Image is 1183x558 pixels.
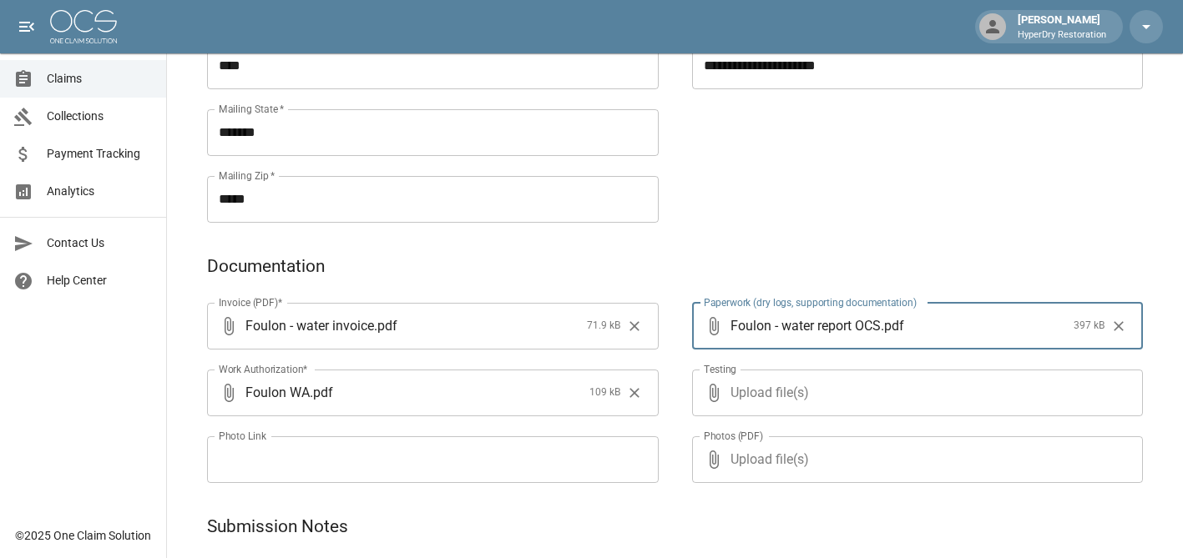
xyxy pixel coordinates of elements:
[704,429,763,443] label: Photos (PDF)
[622,314,647,339] button: Clear
[50,10,117,43] img: ocs-logo-white-transparent.png
[47,272,153,289] span: Help Center
[374,316,397,335] span: . pdf
[245,316,374,335] span: Foulon - water invoice
[1011,12,1113,42] div: [PERSON_NAME]
[704,295,917,309] label: Paperwork (dry logs, supporting documentation)
[10,10,43,43] button: open drawer
[622,380,647,405] button: Clear
[731,436,1099,483] span: Upload file(s)
[589,385,620,401] span: 109 kB
[1106,314,1131,339] button: Clear
[1018,28,1106,43] p: HyperDry Restoration
[47,108,153,125] span: Collections
[587,318,620,334] span: 71.9 kB
[47,234,153,252] span: Contact Us
[1074,318,1105,334] span: 397 kB
[219,295,283,309] label: Invoice (PDF)*
[704,362,736,376] label: Testing
[731,316,881,335] span: Foulon - water report OCS
[219,168,276,183] label: Mailing Zip
[47,145,153,163] span: Payment Tracking
[47,70,153,88] span: Claims
[15,527,151,544] div: © 2025 One Claim Solution
[731,369,1099,416] span: Upload file(s)
[310,383,333,402] span: . pdf
[47,183,153,200] span: Analytics
[219,362,308,376] label: Work Authorization*
[219,429,266,443] label: Photo Link
[881,316,904,335] span: . pdf
[219,102,284,116] label: Mailing State
[245,383,310,402] span: Foulon WA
